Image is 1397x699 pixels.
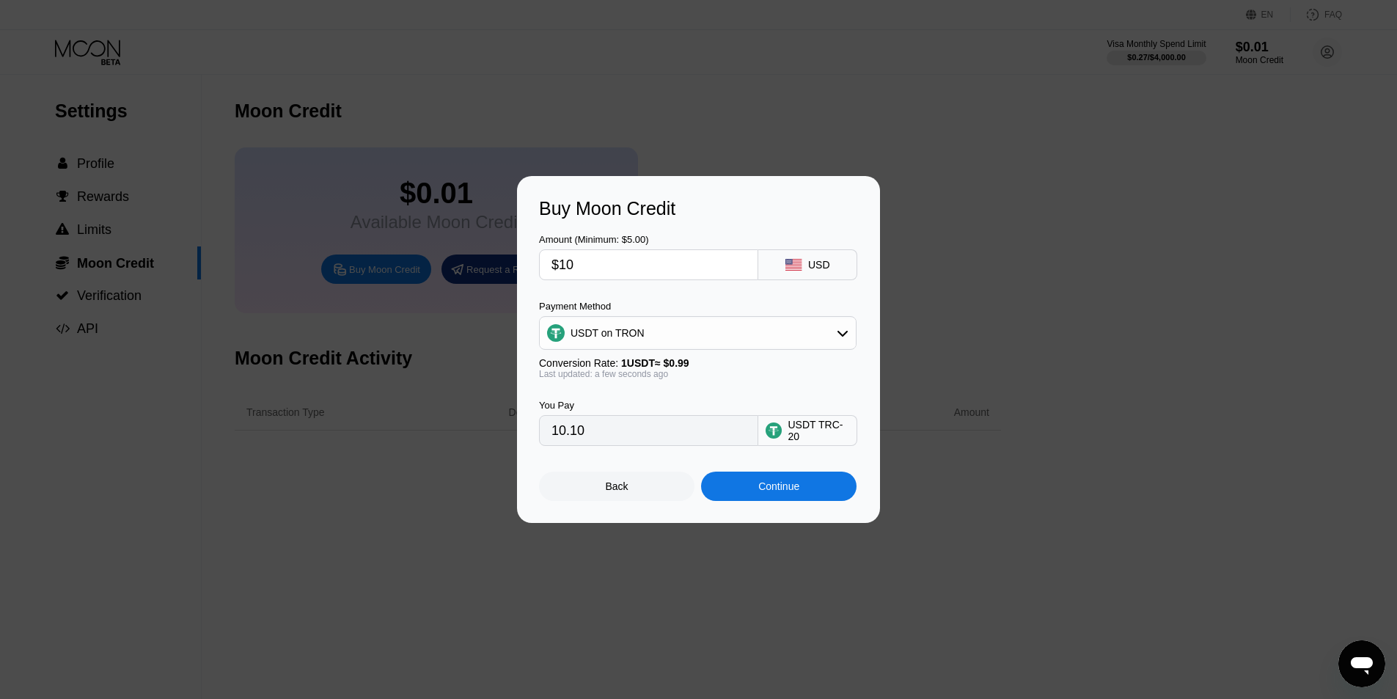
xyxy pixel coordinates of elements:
div: USD [808,259,830,271]
div: USDT on TRON [540,318,856,348]
div: You Pay [539,400,758,411]
div: Back [606,480,628,492]
div: USDT TRC-20 [788,419,849,442]
iframe: Button to launch messaging window [1338,640,1385,687]
div: Conversion Rate: [539,357,857,369]
input: $0.00 [551,250,746,279]
div: Payment Method [539,301,857,312]
div: Buy Moon Credit [539,198,858,219]
div: Continue [701,472,857,501]
span: 1 USDT ≈ $0.99 [621,357,689,369]
div: Last updated: a few seconds ago [539,369,857,379]
div: Continue [758,480,799,492]
div: Back [539,472,694,501]
div: Amount (Minimum: $5.00) [539,234,758,245]
div: USDT on TRON [571,327,645,339]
